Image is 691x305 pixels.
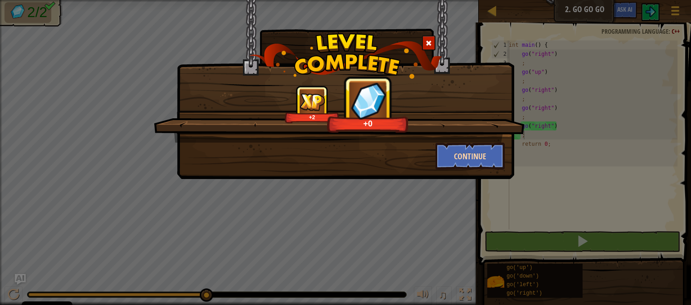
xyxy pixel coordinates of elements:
div: +0 [330,118,406,129]
img: reward_icon_gems.png [351,82,386,119]
div: +2 [287,114,337,121]
img: level_complete.png [249,33,442,79]
img: reward_icon_xp.png [300,93,325,111]
button: Continue [435,143,505,170]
